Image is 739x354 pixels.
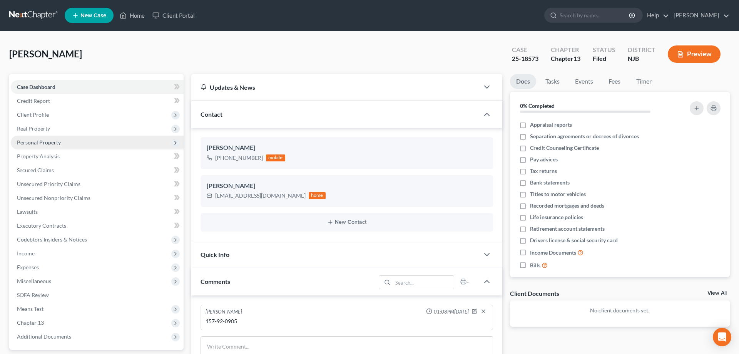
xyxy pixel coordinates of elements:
[530,167,557,175] span: Tax returns
[17,84,55,90] span: Case Dashboard
[668,45,721,63] button: Preview
[17,111,49,118] span: Client Profile
[551,54,580,63] div: Chapter
[530,262,540,269] span: Bills
[670,8,729,22] a: [PERSON_NAME]
[530,249,576,257] span: Income Documents
[266,154,285,161] div: mobile
[539,74,566,89] a: Tasks
[206,317,488,325] div: 157-92-0905
[510,74,536,89] a: Docs
[530,202,604,210] span: Recorded mortgages and deeds
[17,292,49,298] span: SOFA Review
[17,167,54,173] span: Secured Claims
[643,8,669,22] a: Help
[593,54,615,63] div: Filed
[11,288,184,302] a: SOFA Review
[512,54,538,63] div: 25-18573
[207,219,487,225] button: New Contact
[11,80,184,94] a: Case Dashboard
[11,177,184,191] a: Unsecured Priority Claims
[530,121,572,129] span: Appraisal reports
[207,143,487,153] div: [PERSON_NAME]
[17,97,50,104] span: Credit Report
[569,74,599,89] a: Events
[17,195,90,201] span: Unsecured Nonpriority Claims
[530,213,583,221] span: Life insurance policies
[9,48,82,59] span: [PERSON_NAME]
[207,181,487,191] div: [PERSON_NAME]
[201,111,222,118] span: Contact
[215,154,263,162] div: [PHONE_NUMBER]
[201,251,229,258] span: Quick Info
[17,181,80,187] span: Unsecured Priority Claims
[11,205,184,219] a: Lawsuits
[11,219,184,233] a: Executory Contracts
[206,308,242,316] div: [PERSON_NAME]
[17,278,51,284] span: Miscellaneous
[530,179,570,186] span: Bank statements
[393,276,454,289] input: Search...
[593,45,615,54] div: Status
[80,13,106,18] span: New Case
[309,192,326,199] div: home
[530,156,558,163] span: Pay advices
[707,290,727,296] a: View All
[17,125,50,132] span: Real Property
[630,74,658,89] a: Timer
[530,133,639,140] span: Separation agreements or decrees of divorces
[11,94,184,108] a: Credit Report
[116,8,149,22] a: Home
[201,278,230,285] span: Comments
[17,139,61,146] span: Personal Property
[530,190,586,198] span: Titles to motor vehicles
[560,8,630,22] input: Search by name...
[17,222,66,229] span: Executory Contracts
[516,307,724,314] p: No client documents yet.
[713,328,731,346] div: Open Intercom Messenger
[17,208,38,215] span: Lawsuits
[573,55,580,62] span: 13
[510,289,559,297] div: Client Documents
[602,74,627,89] a: Fees
[530,237,618,244] span: Drivers license & social security card
[17,333,71,340] span: Additional Documents
[215,192,306,200] div: [EMAIL_ADDRESS][DOMAIN_NAME]
[11,191,184,205] a: Unsecured Nonpriority Claims
[628,54,655,63] div: NJB
[11,149,184,163] a: Property Analysis
[201,83,470,91] div: Updates & News
[17,319,44,326] span: Chapter 13
[530,144,599,152] span: Credit Counseling Certificate
[530,225,605,233] span: Retirement account statements
[17,305,43,312] span: Means Test
[628,45,655,54] div: District
[520,102,555,109] strong: 0% Completed
[17,250,35,257] span: Income
[11,163,184,177] a: Secured Claims
[434,308,469,315] span: 01:08PM[DATE]
[17,236,87,243] span: Codebtors Insiders & Notices
[149,8,199,22] a: Client Portal
[551,45,580,54] div: Chapter
[17,153,60,159] span: Property Analysis
[512,45,538,54] div: Case
[17,264,39,270] span: Expenses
